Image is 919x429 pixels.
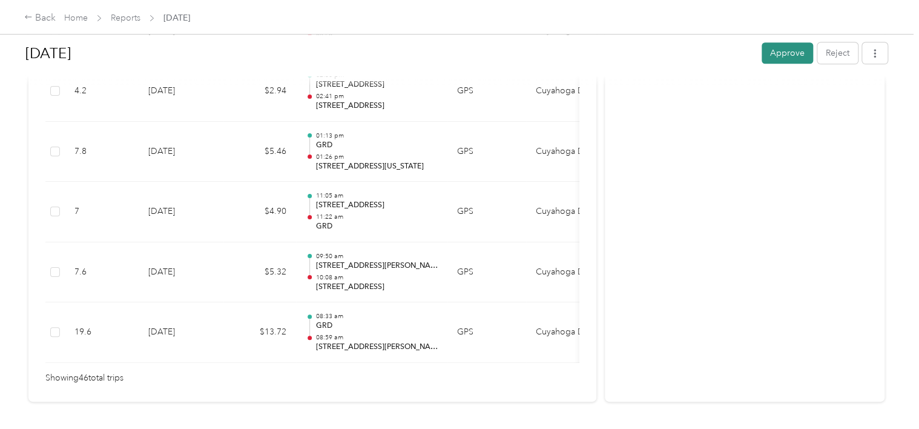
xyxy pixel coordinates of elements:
td: Cuyahoga DD [526,122,617,182]
p: 10:08 am [315,273,438,282]
td: Cuyahoga DD [526,61,617,122]
button: Reject [817,42,858,64]
td: $5.46 [223,122,296,182]
p: 11:22 am [315,213,438,221]
p: 01:13 pm [315,131,438,140]
td: 7 [65,182,139,242]
p: [STREET_ADDRESS][PERSON_NAME][PERSON_NAME] [315,261,438,271]
td: Cuyahoga DD [526,302,617,363]
td: [DATE] [139,242,223,303]
span: Showing 46 total trips [45,371,124,385]
iframe: Everlance-gr Chat Button Frame [851,361,919,429]
td: GPS [447,182,526,242]
p: [STREET_ADDRESS] [315,200,438,211]
h1: Aug 2025 [25,39,753,68]
p: 01:26 pm [315,153,438,161]
p: 08:59 am [315,333,438,342]
td: Cuyahoga DD [526,242,617,303]
td: $2.94 [223,61,296,122]
a: Home [64,13,88,23]
td: 19.6 [65,302,139,363]
td: GPS [447,61,526,122]
span: [DATE] [163,12,190,24]
p: 09:50 am [315,252,438,261]
td: Cuyahoga DD [526,182,617,242]
td: $5.32 [223,242,296,303]
td: GPS [447,122,526,182]
td: 7.6 [65,242,139,303]
td: [DATE] [139,61,223,122]
td: 7.8 [65,122,139,182]
p: [STREET_ADDRESS] [315,101,438,111]
p: GRD [315,321,438,331]
td: [DATE] [139,182,223,242]
td: $4.90 [223,182,296,242]
td: [DATE] [139,122,223,182]
p: 02:41 pm [315,92,438,101]
p: 08:33 am [315,312,438,321]
td: GPS [447,242,526,303]
p: GRD [315,140,438,151]
button: Approve [762,42,813,64]
p: 11:05 am [315,191,438,200]
td: 4.2 [65,61,139,122]
p: [STREET_ADDRESS][US_STATE] [315,161,438,172]
p: GRD [315,221,438,232]
p: [STREET_ADDRESS][PERSON_NAME] [315,342,438,353]
td: GPS [447,302,526,363]
a: Reports [111,13,140,23]
td: $13.72 [223,302,296,363]
p: [STREET_ADDRESS] [315,282,438,293]
td: [DATE] [139,302,223,363]
div: Back [24,11,56,25]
